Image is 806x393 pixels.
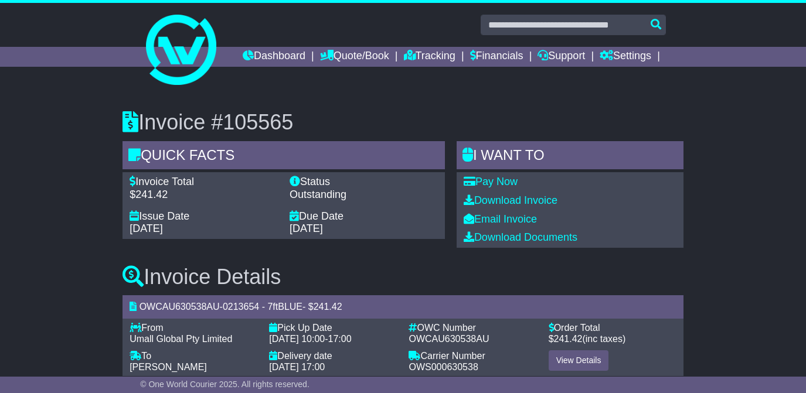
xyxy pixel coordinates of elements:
[409,362,478,372] span: OWS000630538
[130,223,278,235] div: [DATE]
[269,322,397,333] div: Pick Up Date
[269,362,325,372] span: [DATE] 17:00
[409,334,489,344] span: OWCAU630538AU
[269,334,325,344] span: [DATE] 10:00
[554,334,583,344] span: 241.42
[123,141,445,173] div: Quick Facts
[140,380,310,389] span: © One World Courier 2025. All rights reserved.
[464,213,537,225] a: Email Invoice
[290,189,438,201] div: Outstanding
[470,47,523,67] a: Financials
[123,111,683,134] h3: Invoice #105565
[130,176,278,189] div: Invoice Total
[130,362,207,372] span: [PERSON_NAME]
[130,189,278,201] div: $241.42
[549,333,676,344] div: $ (inc taxes)
[538,47,585,67] a: Support
[464,231,577,243] a: Download Documents
[464,194,557,206] a: Download Invoice
[290,210,438,223] div: Due Date
[130,210,278,223] div: Issue Date
[404,47,455,67] a: Tracking
[130,322,257,333] div: From
[243,47,305,67] a: Dashboard
[130,350,257,361] div: To
[314,302,342,312] span: 241.42
[328,334,352,344] span: 17:00
[457,141,683,173] div: I WANT to
[130,334,232,344] span: Umall Global Pty Limited
[290,223,438,235] div: [DATE]
[409,350,536,361] div: Carrier Number
[123,265,683,289] h3: Invoice Details
[123,295,683,318] div: - - $
[549,350,609,371] a: View Details
[600,47,651,67] a: Settings
[290,176,438,189] div: Status
[223,302,302,312] span: 0213654 - 7ftBLUE
[140,302,220,312] span: OWCAU630538AU
[549,322,676,333] div: Order Total
[464,176,518,187] a: Pay Now
[269,350,397,361] div: Delivery date
[409,322,536,333] div: OWC Number
[320,47,389,67] a: Quote/Book
[269,333,397,344] div: -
